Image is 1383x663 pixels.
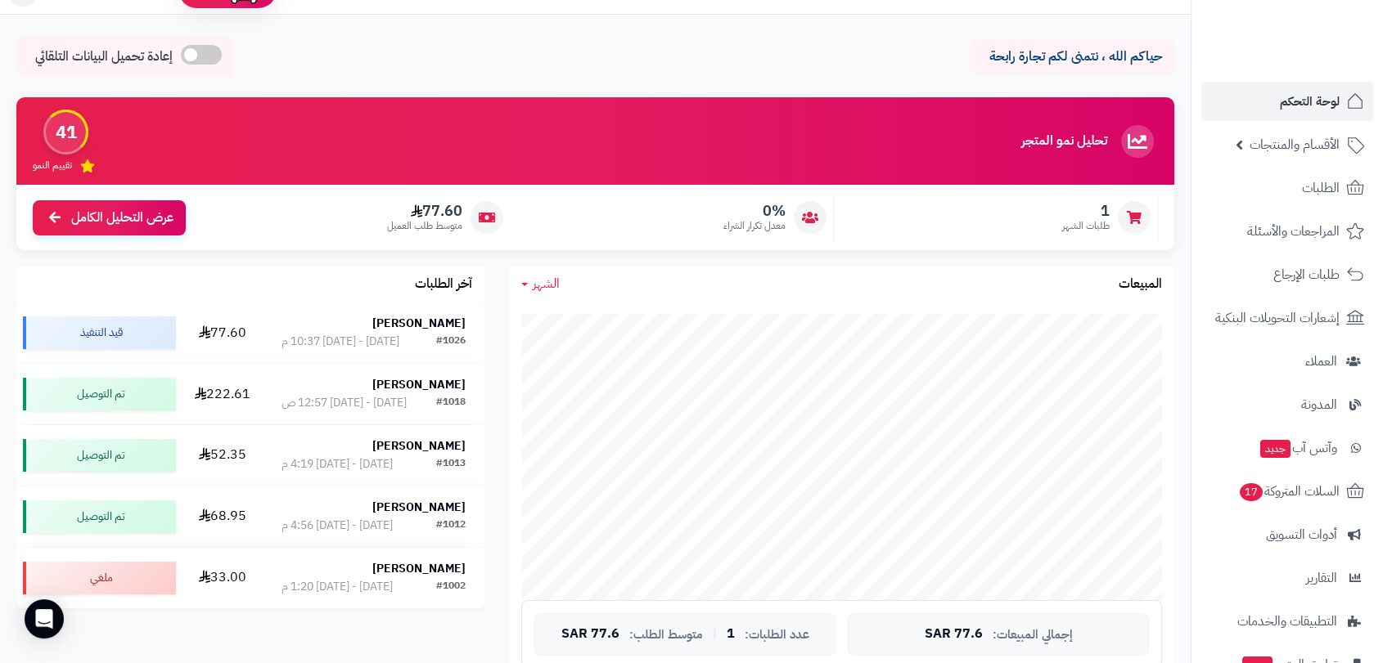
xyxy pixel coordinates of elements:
span: طلبات الإرجاع [1273,263,1340,286]
div: [DATE] - [DATE] 10:37 م [282,334,399,350]
span: المراجعات والأسئلة [1247,220,1340,243]
span: متوسط طلب العميل [387,219,462,233]
div: تم التوصيل [23,500,176,533]
span: | [713,628,717,640]
td: 77.60 [182,302,262,363]
span: تقييم النمو [33,159,72,172]
span: الأقسام والمنتجات [1250,133,1340,156]
span: التطبيقات والخدمات [1237,610,1337,633]
td: 222.61 [182,364,262,424]
a: المراجعات والأسئلة [1201,212,1373,251]
div: #1013 [436,456,466,473]
a: المدونة [1201,385,1373,424]
h3: المبيعات [1119,277,1162,292]
span: الطلبات [1302,177,1340,199]
span: التقارير [1306,567,1337,589]
strong: [PERSON_NAME] [372,315,466,332]
span: متوسط الطلب: [629,628,703,642]
div: #1026 [436,334,466,350]
div: [DATE] - [DATE] 4:56 م [282,517,393,534]
td: 68.95 [182,486,262,547]
span: 77.6 SAR [561,627,619,642]
span: إجمالي المبيعات: [993,628,1073,642]
div: [DATE] - [DATE] 12:57 ص [282,395,407,411]
a: أدوات التسويق [1201,515,1373,554]
span: عرض التحليل الكامل [71,208,173,227]
span: أدوات التسويق [1266,523,1337,546]
a: التطبيقات والخدمات [1201,602,1373,641]
h3: تحليل نمو المتجر [1021,134,1107,149]
a: وآتس آبجديد [1201,428,1373,468]
span: 0% [723,202,786,220]
span: إشعارات التحويلات البنكية [1215,307,1340,329]
td: 33.00 [182,548,262,608]
a: العملاء [1201,342,1373,381]
span: وآتس آب [1259,437,1337,459]
div: قيد التنفيذ [23,316,176,349]
span: المدونة [1301,393,1337,416]
p: حياكم الله ، نتمنى لكم تجارة رابحة [982,47,1162,66]
a: لوحة التحكم [1201,82,1373,121]
a: الطلبات [1201,168,1373,208]
span: الشهر [533,274,560,293]
span: إعادة تحميل البيانات التلقائي [35,47,173,66]
a: عرض التحليل الكامل [33,200,186,235]
div: #1012 [436,517,466,534]
h3: آخر الطلبات [415,277,472,292]
span: 77.60 [387,202,462,220]
a: طلبات الإرجاع [1201,255,1373,294]
span: 17 [1239,482,1264,501]
span: 1 [727,627,735,642]
div: #1018 [436,395,466,411]
td: 52.35 [182,425,262,486]
div: تم التوصيل [23,439,176,472]
div: تم التوصيل [23,378,176,410]
div: [DATE] - [DATE] 4:19 م [282,456,393,473]
a: التقارير [1201,558,1373,598]
div: [DATE] - [DATE] 1:20 م [282,579,393,595]
a: الشهر [521,275,560,293]
span: معدل تكرار الشراء [723,219,786,233]
a: السلات المتروكة17 [1201,472,1373,511]
span: 1 [1062,202,1110,220]
strong: [PERSON_NAME] [372,437,466,455]
span: لوحة التحكم [1280,90,1340,113]
img: logo-2.png [1272,29,1367,64]
strong: [PERSON_NAME] [372,499,466,516]
span: عدد الطلبات: [745,628,809,642]
span: السلات المتروكة [1238,480,1340,503]
span: طلبات الشهر [1062,219,1110,233]
span: 77.6 SAR [925,627,983,642]
div: ملغي [23,562,176,594]
div: Open Intercom Messenger [25,599,64,638]
strong: [PERSON_NAME] [372,376,466,393]
div: #1002 [436,579,466,595]
span: جديد [1260,440,1291,458]
span: العملاء [1305,350,1337,373]
strong: [PERSON_NAME] [372,560,466,577]
a: إشعارات التحويلات البنكية [1201,298,1373,338]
